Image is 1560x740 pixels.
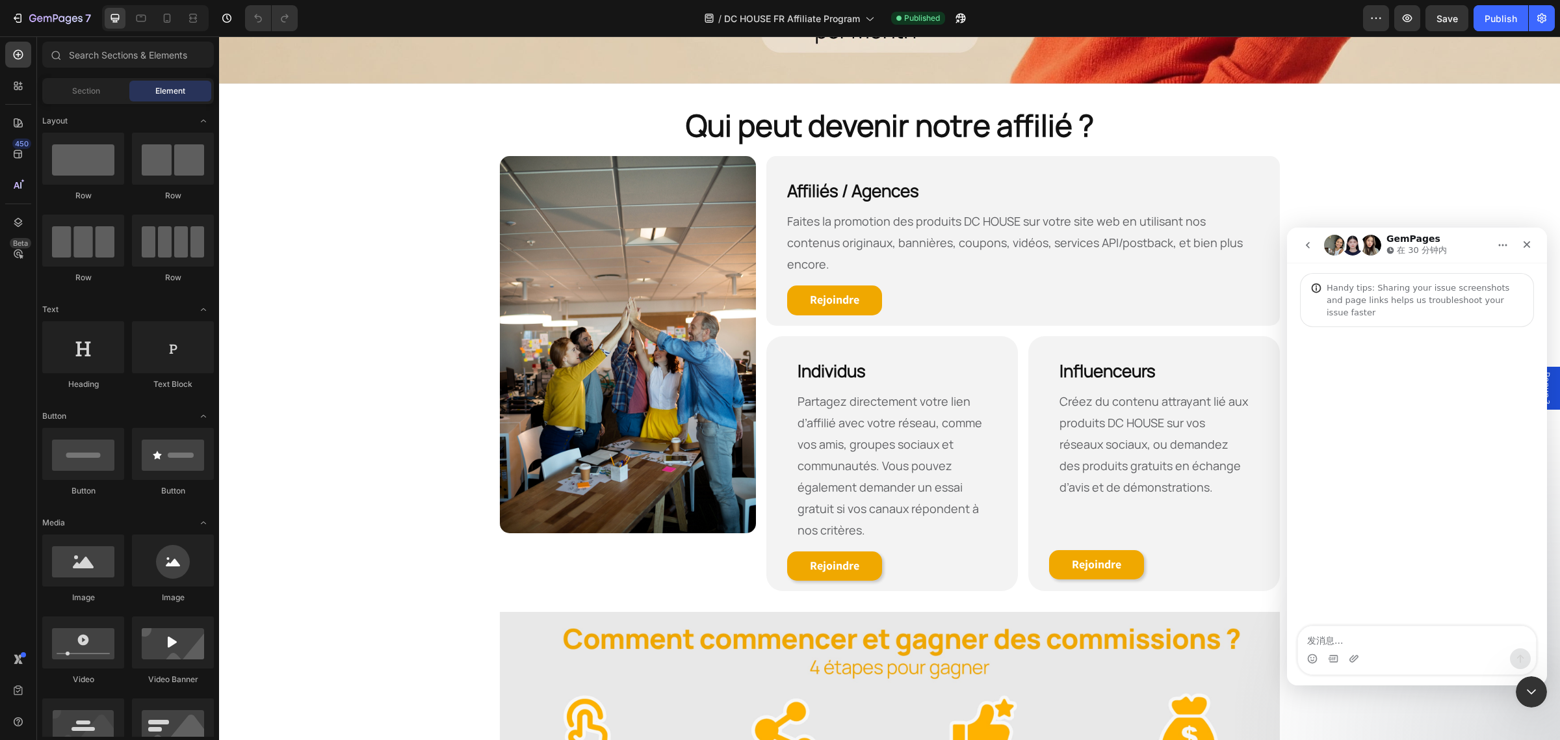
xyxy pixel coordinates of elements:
[132,378,214,390] div: Text Block
[42,304,58,315] span: Text
[830,514,925,544] a: Rejoindre
[42,410,66,422] span: Button
[132,674,214,685] div: Video Banner
[724,12,860,25] span: DC HOUSE FR Affiliate Program
[281,68,1061,110] h2: Qui peut devenir notre affilié ?
[219,36,1560,740] iframe: Design area
[132,485,214,497] div: Button
[155,85,185,97] span: Element
[1287,228,1547,685] iframe: Intercom live chat
[1516,676,1547,707] iframe: Intercom live chat
[42,42,214,68] input: Search Sections & Elements
[904,12,940,24] span: Published
[578,357,763,501] span: Partagez directement votre lien d’affilié avec votre réseau, comme vos amis, groupes sociaux et c...
[42,485,124,497] div: Button
[42,378,124,390] div: Heading
[840,323,937,346] strong: Influenceurs
[42,674,124,685] div: Video
[840,357,1029,458] span: Créez du contenu attrayant lié aux produits DC HOUSE sur vos réseaux sociaux, ou demandez des pro...
[193,406,214,427] span: Toggle open
[568,515,663,545] a: Rejoindre
[718,12,721,25] span: /
[853,520,902,535] strong: Rejoindre
[193,512,214,533] span: Toggle open
[132,190,214,202] div: Row
[591,522,640,536] strong: Rejoindre
[12,139,31,149] div: 450
[193,111,214,131] span: Toggle open
[132,592,214,603] div: Image
[193,299,214,320] span: Toggle open
[132,272,214,284] div: Row
[281,120,538,497] img: DC HOUSE Affiliate Program | Earn 5% Commission
[1474,5,1528,31] button: Publish
[5,5,97,31] button: 7
[42,190,124,202] div: Row
[578,323,647,346] strong: Individus
[568,177,1024,235] span: Faites la promotion des produits DC HOUSE sur votre site web en utilisant nos contenus originaux,...
[10,238,31,248] div: Beta
[1436,13,1458,24] span: Save
[1425,5,1468,31] button: Save
[245,5,298,31] div: Undo/Redo
[42,272,124,284] div: Row
[591,256,640,271] strong: Rejoindre
[72,85,100,97] span: Section
[1485,12,1517,25] div: Publish
[42,517,65,529] span: Media
[42,115,68,127] span: Layout
[568,142,700,166] strong: Affiliés / Agences
[568,249,663,279] a: Rejoindre
[42,592,124,603] div: Image
[1321,336,1334,368] span: Popup 3
[85,10,91,26] p: 7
